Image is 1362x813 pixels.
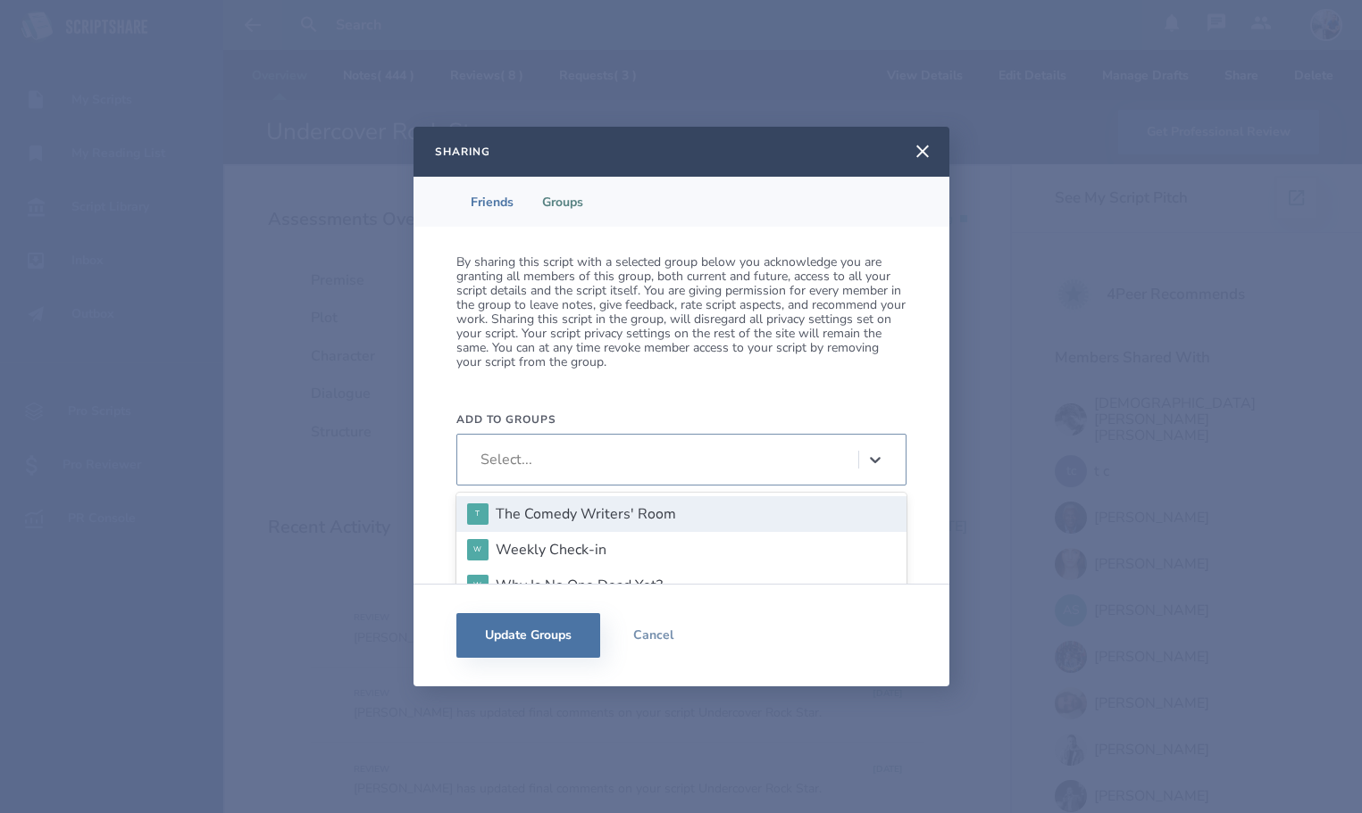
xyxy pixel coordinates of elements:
[600,613,707,658] button: Cancel
[496,542,606,558] div: Weekly Check-in
[496,577,663,593] div: Why Is No One Dead Yet?
[467,539,489,560] div: W
[467,503,489,525] div: T
[480,452,532,468] div: Select...
[435,145,490,159] h2: Sharing
[456,255,907,369] p: By sharing this script with a selected group below you acknowledge you are granting all members o...
[496,506,676,522] div: The Comedy Writers' Room
[467,575,489,596] div: W
[456,177,528,227] li: Friends
[456,412,907,427] label: Add to Groups
[456,613,600,658] button: Update Groups
[528,177,597,227] li: Groups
